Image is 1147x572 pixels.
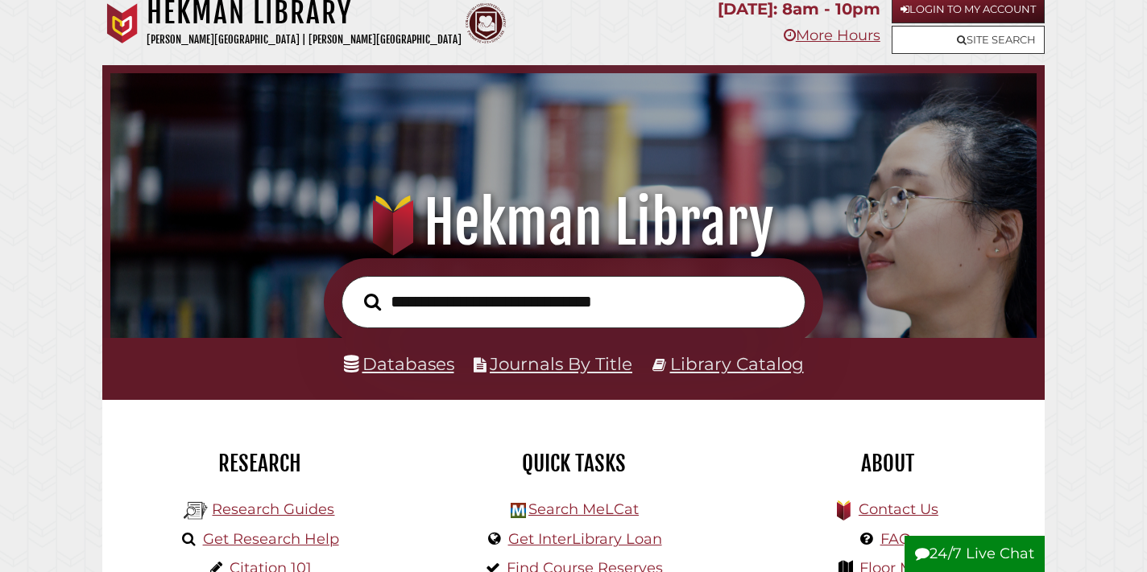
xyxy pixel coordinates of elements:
[784,27,880,44] a: More Hours
[203,530,339,548] a: Get Research Help
[670,353,804,374] a: Library Catalog
[528,500,639,518] a: Search MeLCat
[356,289,389,315] button: Search
[880,530,918,548] a: FAQs
[344,353,454,374] a: Databases
[364,293,381,311] i: Search
[859,500,938,518] a: Contact Us
[466,3,506,43] img: Calvin Theological Seminary
[490,353,632,374] a: Journals By Title
[508,530,662,548] a: Get InterLibrary Loan
[184,499,208,523] img: Hekman Library Logo
[212,500,334,518] a: Research Guides
[892,26,1045,54] a: Site Search
[743,450,1033,477] h2: About
[127,187,1019,258] h1: Hekman Library
[102,3,143,43] img: Calvin University
[114,450,404,477] h2: Research
[429,450,718,477] h2: Quick Tasks
[511,503,526,518] img: Hekman Library Logo
[147,31,462,49] p: [PERSON_NAME][GEOGRAPHIC_DATA] | [PERSON_NAME][GEOGRAPHIC_DATA]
